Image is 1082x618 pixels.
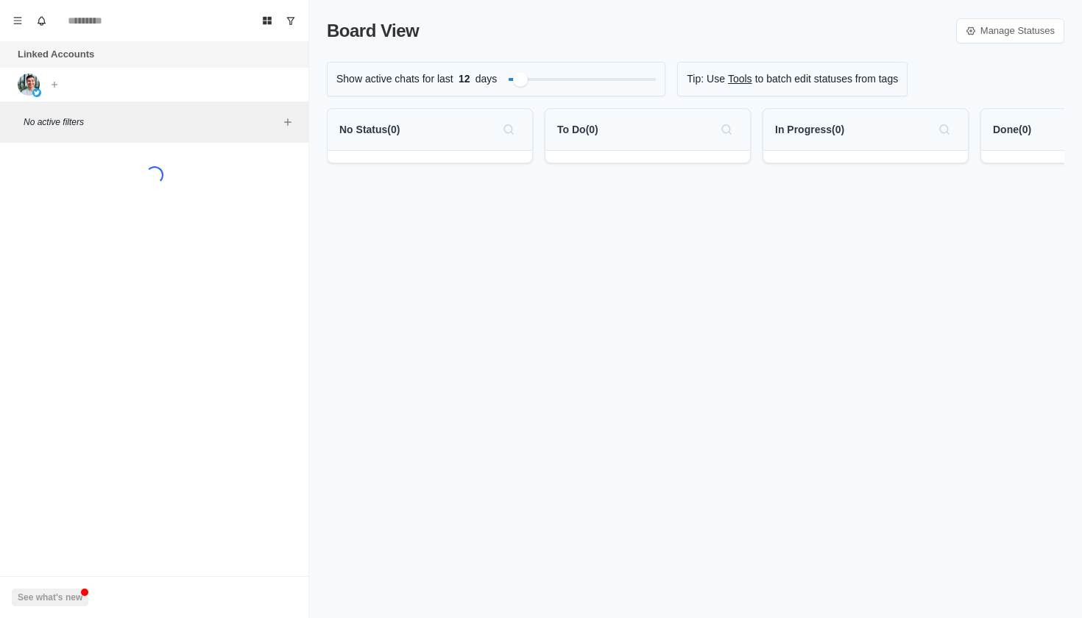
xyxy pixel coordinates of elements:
[18,47,94,62] p: Linked Accounts
[46,76,63,93] button: Add account
[327,18,419,44] p: Board View
[279,9,303,32] button: Show unread conversations
[715,118,738,141] button: Search
[6,9,29,32] button: Menu
[687,71,725,87] p: Tip: Use
[557,122,598,138] p: To Do ( 0 )
[24,116,279,129] p: No active filters
[775,122,844,138] p: In Progress ( 0 )
[279,113,297,131] button: Add filters
[12,589,88,606] button: See what's new
[336,71,453,87] p: Show active chats for last
[475,71,498,87] p: days
[513,72,528,87] div: Filter by activity days
[453,71,475,87] span: 12
[18,74,40,96] img: picture
[956,18,1064,43] a: Manage Statuses
[497,118,520,141] button: Search
[29,9,53,32] button: Notifications
[339,122,400,138] p: No Status ( 0 )
[728,71,752,87] a: Tools
[32,88,41,97] img: picture
[933,118,956,141] button: Search
[993,122,1031,138] p: Done ( 0 )
[755,71,899,87] p: to batch edit statuses from tags
[255,9,279,32] button: Board View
